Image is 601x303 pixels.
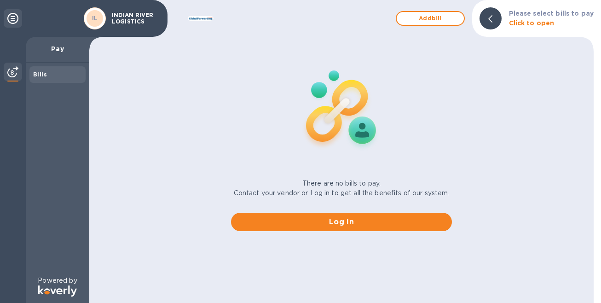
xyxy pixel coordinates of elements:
[33,44,82,53] p: Pay
[38,286,77,297] img: Logo
[92,15,98,22] b: IL
[404,13,457,24] span: Add bill
[38,276,77,286] p: Powered by
[396,11,465,26] button: Addbill
[112,12,158,25] p: INDIAN RIVER LOGISTICS
[509,19,555,27] b: Click to open
[231,213,452,231] button: Log in
[234,179,450,198] p: There are no bills to pay. Contact your vendor or Log in to get all the benefits of our system.
[238,216,445,227] span: Log in
[33,71,47,78] b: Bills
[509,10,594,17] b: Please select bills to pay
